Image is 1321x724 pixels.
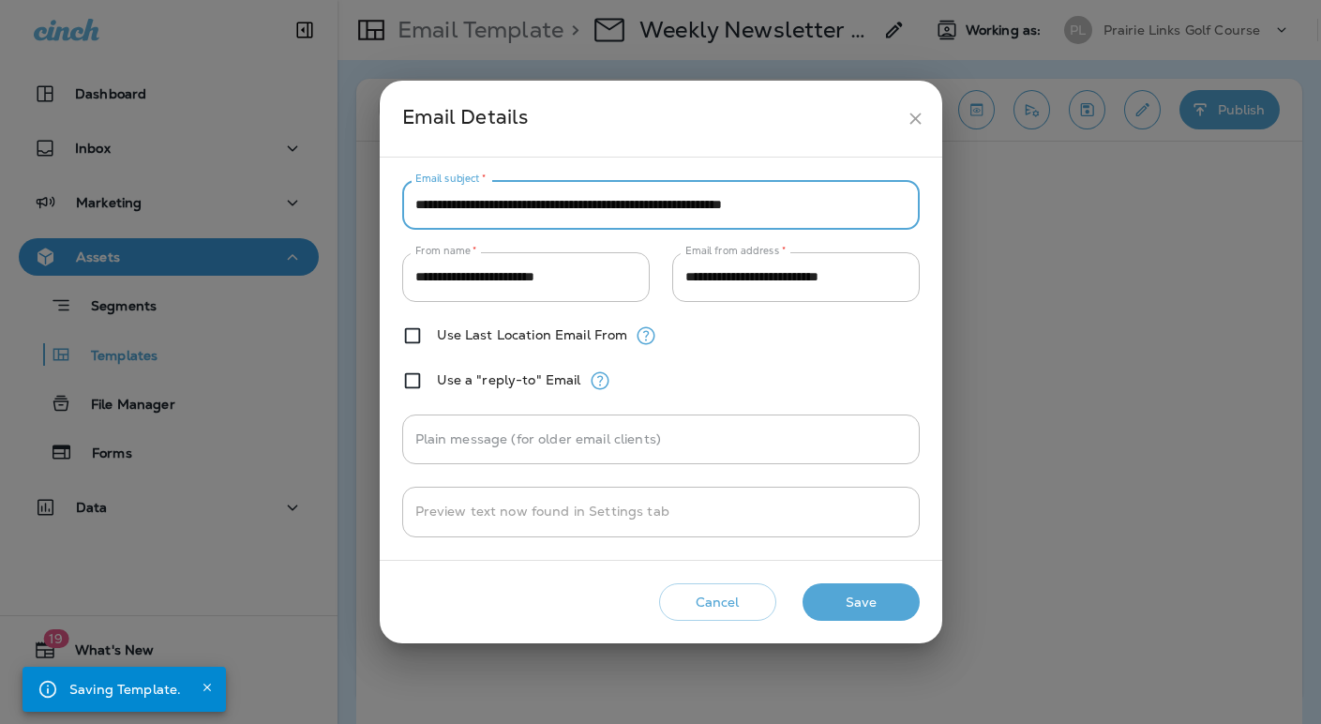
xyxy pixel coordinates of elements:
button: Save [803,583,920,622]
button: Cancel [659,583,776,622]
label: Use Last Location Email From [437,327,628,342]
button: Close [196,676,218,699]
label: Use a "reply-to" Email [437,372,581,387]
label: From name [415,244,477,258]
label: Email subject [415,172,487,186]
label: Email from address [685,244,786,258]
div: Saving Template. [69,672,181,706]
button: close [898,101,933,136]
div: Email Details [402,101,898,136]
